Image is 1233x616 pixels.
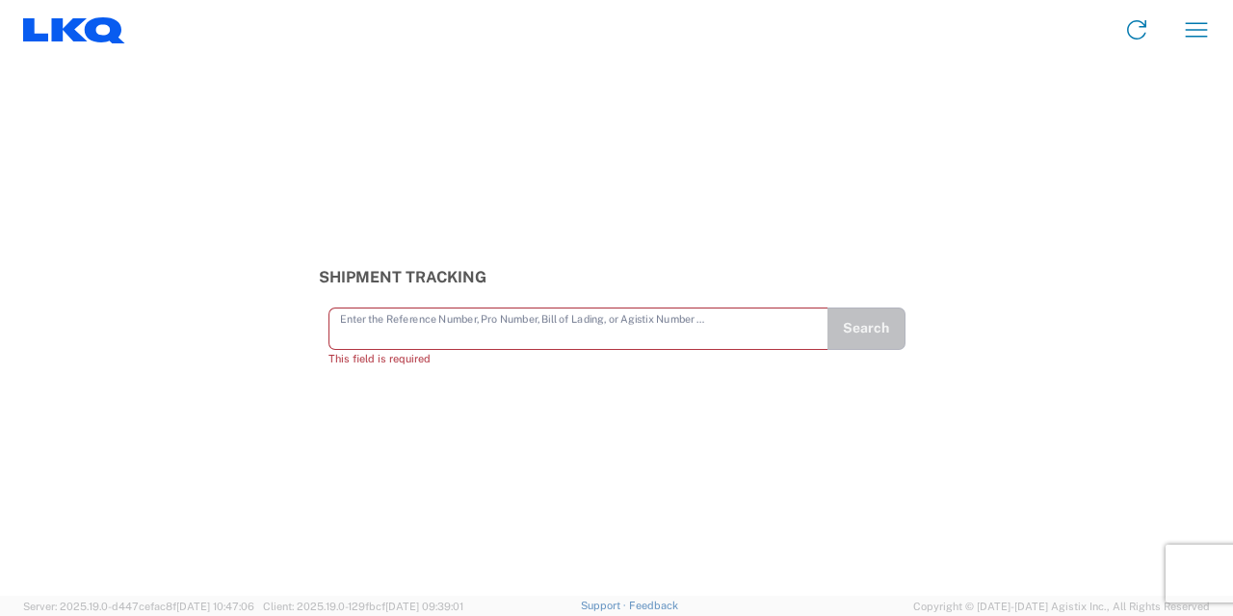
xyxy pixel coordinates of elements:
h3: Shipment Tracking [319,268,915,286]
span: Server: 2025.19.0-d447cefac8f [23,601,254,612]
span: [DATE] 09:39:01 [385,601,463,612]
div: This field is required [328,350,827,367]
a: Support [581,600,629,611]
span: Copyright © [DATE]-[DATE] Agistix Inc., All Rights Reserved [913,598,1210,615]
span: [DATE] 10:47:06 [176,601,254,612]
span: Client: 2025.19.0-129fbcf [263,601,463,612]
a: Feedback [629,600,678,611]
